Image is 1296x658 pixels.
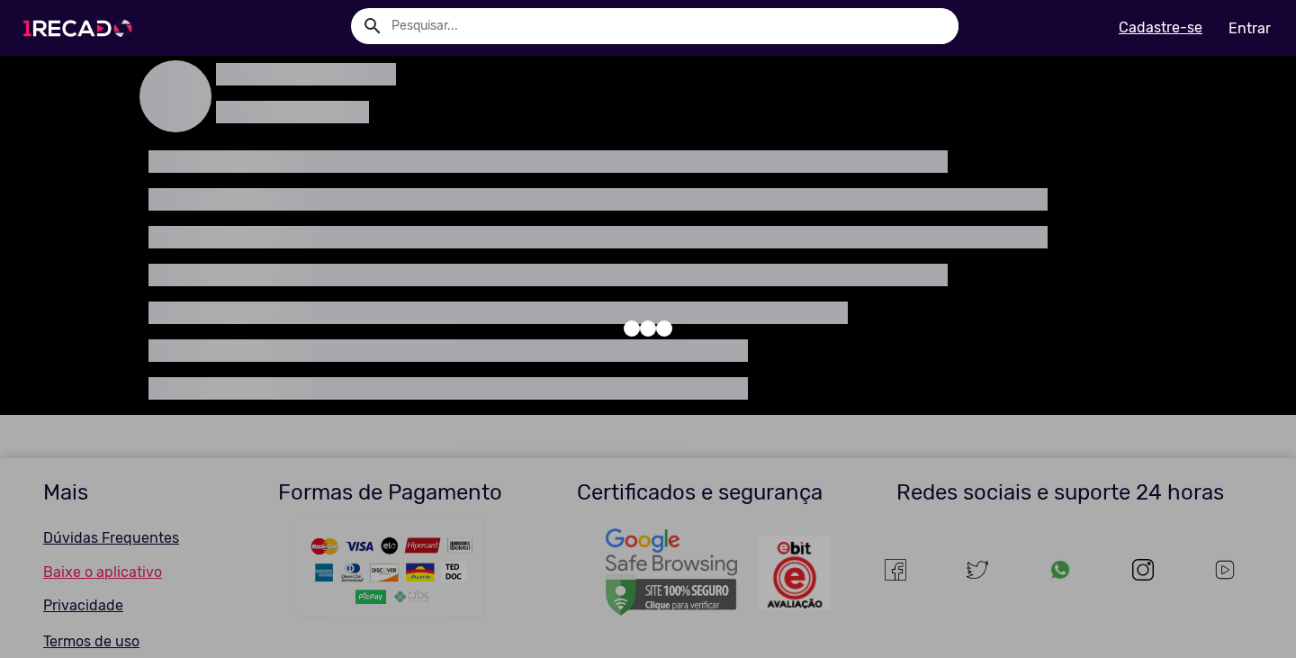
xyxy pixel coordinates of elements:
a: Entrar [1217,13,1282,44]
button: Example home icon [355,9,387,41]
mat-icon: Example home icon [362,15,383,37]
input: Pesquisar... [378,8,958,44]
u: Cadastre-se [1119,19,1202,36]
